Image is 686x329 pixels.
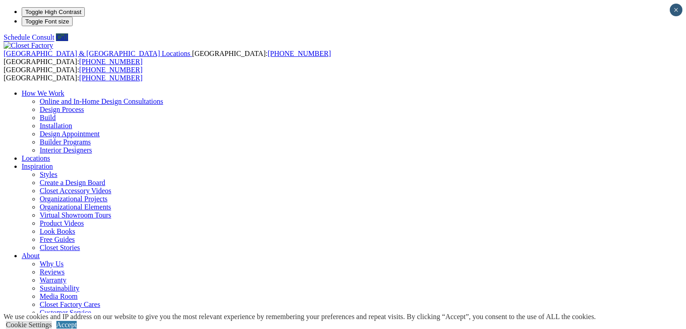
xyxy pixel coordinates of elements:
a: Cookie Settings [6,321,52,329]
a: [PHONE_NUMBER] [79,74,143,82]
a: Reviews [40,268,64,276]
a: Create a Design Board [40,179,105,186]
a: Closet Factory Cares [40,301,100,308]
a: Locations [22,154,50,162]
button: Close [670,4,682,16]
a: Closet Stories [40,244,80,251]
a: Inspiration [22,162,53,170]
a: Installation [40,122,72,130]
a: Accept [56,321,77,329]
a: Builder Programs [40,138,91,146]
a: Customer Service [40,309,91,316]
a: Design Process [40,106,84,113]
a: Why Us [40,260,64,268]
button: Toggle High Contrast [22,7,85,17]
a: Virtual Showroom Tours [40,211,111,219]
a: Look Books [40,227,75,235]
a: Closet Accessory Videos [40,187,111,195]
a: Styles [40,171,57,178]
span: [GEOGRAPHIC_DATA]: [GEOGRAPHIC_DATA]: [4,66,143,82]
button: Toggle Font size [22,17,73,26]
a: Organizational Elements [40,203,111,211]
a: Product Videos [40,219,84,227]
span: [GEOGRAPHIC_DATA] & [GEOGRAPHIC_DATA] Locations [4,50,190,57]
div: We use cookies and IP address on our website to give you the most relevant experience by remember... [4,313,596,321]
img: Closet Factory [4,42,53,50]
a: [PHONE_NUMBER] [267,50,331,57]
a: Warranty [40,276,66,284]
a: [PHONE_NUMBER] [79,58,143,65]
a: Free Guides [40,236,75,243]
span: [GEOGRAPHIC_DATA]: [GEOGRAPHIC_DATA]: [4,50,331,65]
a: Sustainability [40,284,79,292]
a: Media Room [40,292,78,300]
a: Interior Designers [40,146,92,154]
a: About [22,252,40,259]
a: Design Appointment [40,130,100,138]
a: Online and In-Home Design Consultations [40,97,163,105]
a: Call [56,33,68,41]
a: How We Work [22,89,64,97]
span: Toggle Font size [25,18,69,25]
a: Organizational Projects [40,195,107,203]
a: Build [40,114,56,121]
span: Toggle High Contrast [25,9,81,15]
a: [PHONE_NUMBER] [79,66,143,74]
a: Schedule Consult [4,33,54,41]
a: [GEOGRAPHIC_DATA] & [GEOGRAPHIC_DATA] Locations [4,50,192,57]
